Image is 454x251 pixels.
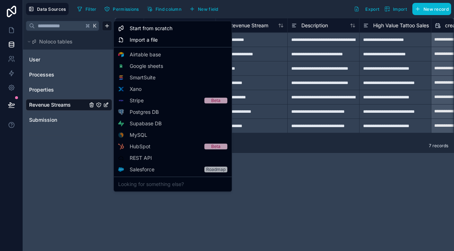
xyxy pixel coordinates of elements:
span: Import a file [130,36,158,43]
div: Beta [211,98,221,103]
img: Stripe logo [118,98,124,103]
img: SmartSuite [118,75,124,80]
img: API icon [118,155,124,161]
div: Looking for something else? [115,178,230,190]
span: Start from scratch [130,25,172,32]
span: REST API [130,154,152,162]
div: Beta [211,144,221,149]
img: Airtable logo [118,52,124,57]
img: Postgres logo [118,109,124,115]
img: HubSpot logo [118,144,124,149]
span: Xano [130,85,142,93]
div: Roadmap [206,167,226,172]
span: SmartSuite [130,74,156,81]
span: Airtable base [130,51,161,58]
span: Stripe [130,97,144,104]
img: MySQL logo [118,132,124,138]
span: Salesforce [130,166,154,173]
img: Xano logo [118,86,124,92]
span: Google sheets [130,62,163,70]
span: HubSpot [130,143,150,150]
img: Supabase logo [118,121,124,126]
span: Supabase DB [130,120,162,127]
span: MySQL [130,131,147,139]
img: Salesforce [118,167,124,171]
img: Google sheets logo [118,64,124,68]
span: Postgres DB [130,108,159,116]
